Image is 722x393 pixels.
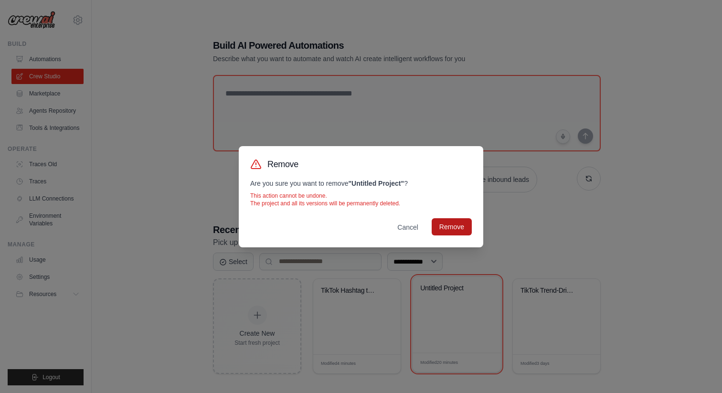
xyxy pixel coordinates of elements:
button: Remove [432,218,472,235]
p: Are you sure you want to remove ? [250,179,472,188]
p: This action cannot be undone. [250,192,472,200]
strong: " Untitled Project " [348,180,404,187]
button: Cancel [390,219,426,236]
h3: Remove [267,158,298,171]
p: The project and all its versions will be permanently deleted. [250,200,472,207]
